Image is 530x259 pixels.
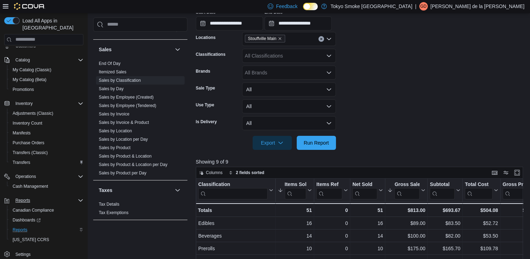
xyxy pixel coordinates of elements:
button: Classification [198,181,273,199]
button: All [242,99,336,113]
div: 10 [352,244,383,253]
div: $52.72 [465,219,498,227]
button: Transfers (Classic) [7,148,86,158]
span: Inventory [15,101,33,106]
button: Items Sold [277,181,312,199]
button: Total Cost [465,181,498,199]
span: Inventory [13,99,83,108]
span: Columns [206,170,222,175]
button: Open list of options [326,53,332,59]
span: Export [257,136,288,150]
span: Reports [13,227,27,233]
button: All [242,82,336,97]
div: Total Cost [465,181,492,188]
span: Stouffville Main [248,35,276,42]
button: Manifests [7,128,86,138]
a: Sales by Employee (Created) [99,95,154,100]
span: Operations [13,172,83,181]
a: Sales by Day [99,86,124,91]
label: Use Type [196,102,214,108]
button: Enter fullscreen [513,168,521,177]
span: Dashboards [10,216,83,224]
button: Gross Sales [387,181,425,199]
div: 14 [352,232,383,240]
button: Net Sold [352,181,383,199]
span: Inventory Count [10,119,83,127]
span: Promotions [13,87,34,92]
button: [US_STATE] CCRS [7,235,86,245]
button: Canadian Compliance [7,205,86,215]
label: Locations [196,35,216,40]
button: Inventory [13,99,35,108]
span: Inventory Count [13,120,42,126]
button: Sales [99,46,172,53]
span: Reports [15,198,30,203]
a: [US_STATE] CCRS [10,235,52,244]
a: Settings [13,250,33,259]
span: Manifests [13,130,30,136]
span: Canadian Compliance [10,206,83,214]
div: $53.50 [465,232,498,240]
a: Canadian Compliance [10,206,57,214]
span: Sales by Employee (Created) [99,94,154,100]
span: Operations [15,174,36,179]
div: Classification [198,181,268,188]
div: 16 [352,219,383,227]
div: $813.00 [387,206,425,214]
button: Operations [13,172,39,181]
a: Tax Exemptions [99,210,129,215]
a: My Catalog (Beta) [10,75,49,84]
button: My Catalog (Classic) [7,65,86,75]
button: Export [253,136,292,150]
a: Dashboards [10,216,43,224]
a: Dashboards [7,215,86,225]
div: 51 [277,206,312,214]
div: 14 [277,232,312,240]
button: Inventory Count [7,118,86,128]
input: Press the down key to open a popover containing a calendar. [264,16,332,31]
p: [PERSON_NAME] de la [PERSON_NAME] [431,2,524,11]
button: Keyboard shortcuts [490,168,499,177]
button: Operations [1,172,86,181]
div: $89.00 [387,219,425,227]
h3: Sales [99,46,112,53]
button: Settings [1,249,86,259]
button: Display options [502,168,510,177]
h3: Taxes [99,187,112,194]
a: Transfers [10,158,33,167]
div: Items Ref [316,181,342,199]
span: Sales by Product & Location per Day [99,162,167,167]
a: Sales by Product [99,145,131,150]
span: Load All Apps in [GEOGRAPHIC_DATA] [20,17,83,31]
div: Taxes [93,200,187,220]
a: Sales by Employee (Tendered) [99,103,156,108]
span: Cash Management [13,184,48,189]
input: Dark Mode [303,3,318,10]
div: Net Sold [352,181,377,199]
a: Itemized Sales [99,69,126,74]
span: Washington CCRS [10,235,83,244]
div: $175.00 [387,244,425,253]
span: Settings [13,250,83,258]
a: Inventory Count [10,119,45,127]
span: Transfers (Classic) [10,148,83,157]
span: Sales by Location [99,128,132,134]
div: $83.50 [430,219,460,227]
div: $82.00 [430,232,460,240]
button: My Catalog (Beta) [7,75,86,85]
span: Run Report [304,139,329,146]
button: Reports [13,196,33,205]
div: Prerolls [198,244,273,253]
div: 16 [277,219,312,227]
span: My Catalog (Beta) [10,75,83,84]
span: 2 fields sorted [236,170,264,175]
span: Cash Management [10,182,83,191]
div: Edibles [198,219,273,227]
span: Dashboards [13,217,41,223]
div: Beverages [198,232,273,240]
div: 0 [316,219,348,227]
p: Showing 9 of 9 [196,158,526,165]
span: Dark Mode [303,10,303,11]
span: Sales by Product & Location [99,153,152,159]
